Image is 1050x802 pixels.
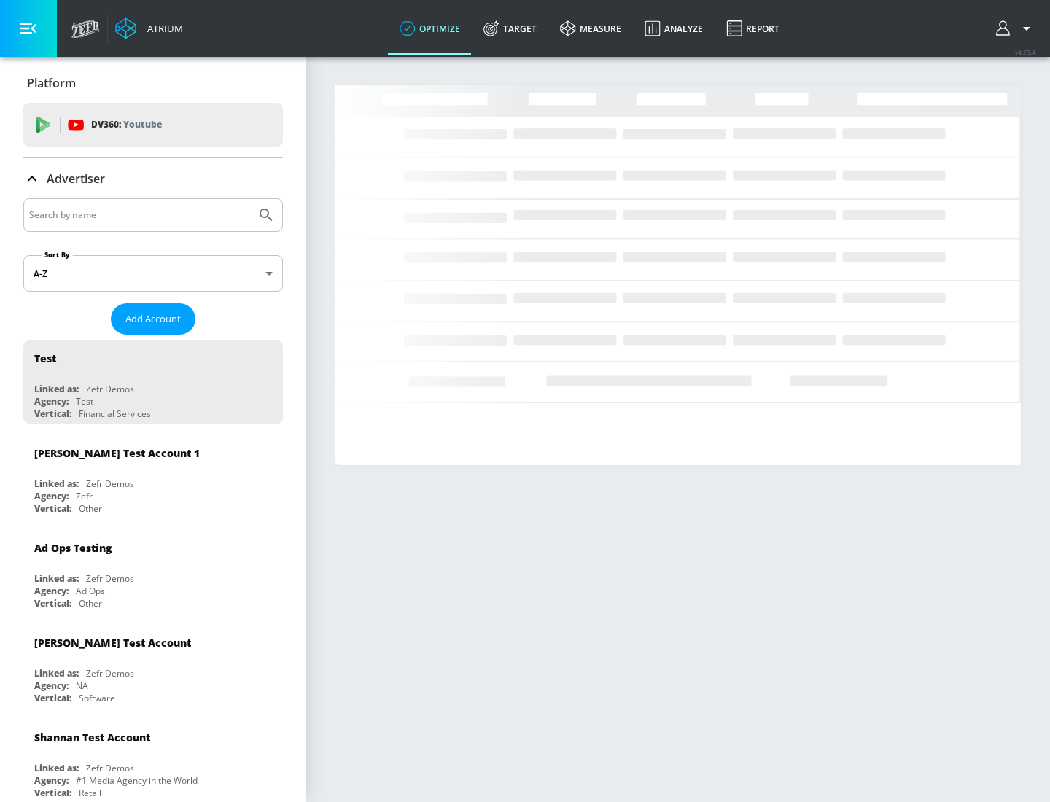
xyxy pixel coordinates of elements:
button: Add Account [111,303,195,335]
div: A-Z [23,255,283,292]
div: Vertical: [34,597,71,610]
div: [PERSON_NAME] Test Account 1Linked as:Zefr DemosAgency:ZefrVertical:Other [23,435,283,518]
div: [PERSON_NAME] Test Account 1 [34,446,200,460]
div: Zefr [76,490,93,502]
div: Other [79,502,102,515]
div: Agency: [34,395,69,408]
div: Vertical: [34,408,71,420]
div: TestLinked as:Zefr DemosAgency:TestVertical:Financial Services [23,340,283,424]
a: optimize [388,2,472,55]
div: Retail [79,787,101,799]
span: v 4.25.4 [1015,48,1035,56]
label: Sort By [42,250,73,260]
a: measure [548,2,633,55]
p: Platform [27,75,76,91]
div: Ad Ops TestingLinked as:Zefr DemosAgency:Ad OpsVertical:Other [23,530,283,613]
div: Shannan Test Account [34,731,150,744]
div: Vertical: [34,502,71,515]
div: Zefr Demos [86,383,134,395]
span: Add Account [125,311,181,327]
div: Financial Services [79,408,151,420]
div: Vertical: [34,787,71,799]
div: Test [34,351,56,365]
div: #1 Media Agency in the World [76,774,198,787]
p: Advertiser [47,171,105,187]
div: Test [76,395,93,408]
div: Agency: [34,490,69,502]
p: DV360: [91,117,162,133]
div: NA [76,680,88,692]
div: Ad Ops Testing [34,541,112,555]
div: Agency: [34,585,69,597]
div: Agency: [34,680,69,692]
input: Search by name [29,206,250,225]
div: [PERSON_NAME] Test AccountLinked as:Zefr DemosAgency:NAVertical:Software [23,625,283,708]
div: Zefr Demos [86,667,134,680]
div: Agency: [34,774,69,787]
a: Report [715,2,791,55]
div: Linked as: [34,762,79,774]
a: Target [472,2,548,55]
div: Platform [23,63,283,104]
div: [PERSON_NAME] Test Account [34,636,191,650]
div: Linked as: [34,667,79,680]
div: Zefr Demos [86,572,134,585]
a: Analyze [633,2,715,55]
div: DV360: Youtube [23,103,283,147]
div: Zefr Demos [86,478,134,490]
div: Linked as: [34,383,79,395]
div: Linked as: [34,478,79,490]
div: Software [79,692,115,704]
div: Advertiser [23,158,283,199]
p: Youtube [123,117,162,132]
div: Zefr Demos [86,762,134,774]
div: Atrium [141,22,183,35]
div: Other [79,597,102,610]
div: Linked as: [34,572,79,585]
a: Atrium [115,17,183,39]
div: Vertical: [34,692,71,704]
div: Ad Ops [76,585,105,597]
